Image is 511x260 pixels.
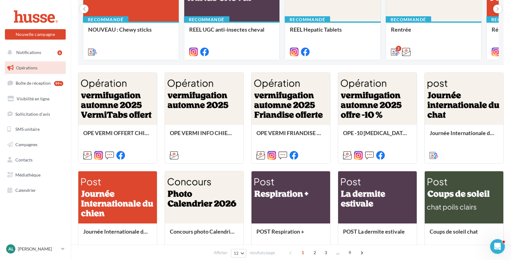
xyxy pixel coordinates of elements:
[15,111,50,116] span: Sollicitation d'avis
[88,26,174,39] div: NOUVEAU : Chewy sticks
[4,108,67,121] a: Sollicitation d'avis
[298,248,308,258] span: 1
[4,169,67,181] a: Médiathèque
[290,26,376,39] div: REEL Hepatic Tablets
[83,228,152,241] div: Journée Internationale du chien
[321,248,331,258] span: 3
[5,29,66,40] button: Nouvelle campagne
[83,16,128,23] div: Recommandé
[18,246,59,252] p: [PERSON_NAME]
[430,228,498,241] div: Coups de soleil chat
[15,157,33,162] span: Contacts
[4,61,67,74] a: Opérations
[57,50,62,55] div: 6
[386,16,431,23] div: Recommandé
[4,138,67,151] a: Campagnes
[4,76,67,90] a: Boîte de réception99+
[15,188,36,193] span: Calendrier
[285,16,330,23] div: Recommandé
[4,92,67,105] a: Visibilité en ligne
[83,130,152,142] div: OPE VERMI OFFERT CHIEN CHAT AUTOMNE
[189,26,275,39] div: REEL UGC anti-insectes cheval
[184,16,229,23] div: Recommandé
[16,50,41,55] span: Notifications
[214,250,228,256] span: Afficher
[170,130,239,142] div: OPE VERMI INFO CHIEN CHAT AUTOMNE
[231,249,247,258] button: 12
[343,228,412,241] div: POST La dermite estivale
[4,153,67,166] a: Contacts
[15,172,41,177] span: Médiathèque
[333,248,343,258] span: ...
[170,228,239,241] div: Concours photo Calendrier 2026
[16,65,37,70] span: Opérations
[4,123,67,136] a: SMS unitaire
[345,248,355,258] span: 9
[396,46,401,51] div: 2
[430,130,498,142] div: Journée Internationale du chat roux
[256,130,325,142] div: OPE VERMI FRIANDISE OFFERTE CHIEN CHAT AUTOMNE
[310,248,320,258] span: 2
[16,80,51,86] span: Boîte de réception
[4,46,64,59] button: Notifications 6
[15,142,37,147] span: Campagnes
[8,246,14,252] span: Al
[54,81,63,86] div: 99+
[256,228,325,241] div: POST Respiration +
[15,126,40,132] span: SMS unitaire
[234,251,239,256] span: 12
[343,130,412,142] div: OPE -10 [MEDICAL_DATA] CHIEN CHAT AUTOMNE
[5,243,66,255] a: Al [PERSON_NAME]
[250,250,275,256] span: résultats/page
[490,239,505,254] iframe: Intercom live chat
[17,96,49,101] span: Visibilité en ligne
[391,26,477,39] div: Rentrée
[4,184,67,197] a: Calendrier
